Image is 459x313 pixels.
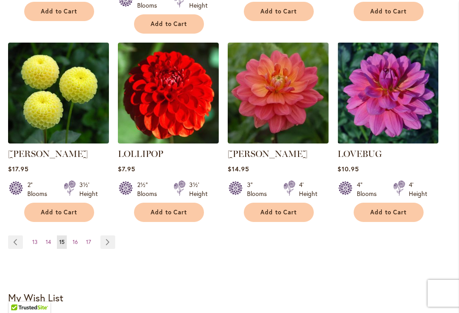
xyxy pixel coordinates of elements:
iframe: Launch Accessibility Center [7,281,32,306]
button: Add to Cart [354,203,424,222]
span: Add to Cart [151,20,187,28]
img: LORA ASHLEY [228,43,329,143]
a: [PERSON_NAME] [228,148,307,159]
span: 15 [59,239,65,245]
span: Add to Cart [151,209,187,216]
span: 14 [46,239,51,245]
div: 4' Height [409,180,427,198]
a: LOVEBUG [338,137,438,145]
a: LOVEBUG [338,148,382,159]
div: 2" Blooms [27,180,53,198]
div: 4" Blooms [357,180,382,198]
span: $10.95 [338,165,359,173]
div: 3½' Height [79,180,98,198]
div: 4' Height [299,180,317,198]
span: Add to Cart [260,209,297,216]
div: 3½' Height [189,180,208,198]
span: Add to Cart [370,209,407,216]
a: 17 [84,235,93,249]
span: 16 [73,239,78,245]
span: Add to Cart [41,8,78,15]
button: Add to Cart [24,203,94,222]
a: LORA ASHLEY [228,137,329,145]
div: 3" Blooms [247,180,273,198]
a: 14 [43,235,53,249]
strong: My Wish List [8,291,63,304]
a: LOLLIPOP [118,148,163,159]
button: Add to Cart [244,203,314,222]
a: 16 [70,235,80,249]
span: 17 [86,239,91,245]
span: Add to Cart [260,8,297,15]
button: Add to Cart [354,2,424,21]
span: $14.95 [228,165,249,173]
a: LITTLE SCOTTIE [8,137,109,145]
div: 2½" Blooms [137,180,163,198]
button: Add to Cart [24,2,94,21]
span: Add to Cart [370,8,407,15]
span: $7.95 [118,165,135,173]
a: [PERSON_NAME] [8,148,88,159]
img: LOLLIPOP [118,43,219,143]
span: 13 [32,239,38,245]
a: LOLLIPOP [118,137,219,145]
button: Add to Cart [244,2,314,21]
span: Add to Cart [41,209,78,216]
button: Add to Cart [134,14,204,34]
button: Add to Cart [134,203,204,222]
img: LITTLE SCOTTIE [8,43,109,143]
a: 13 [30,235,40,249]
span: $17.95 [8,165,29,173]
img: LOVEBUG [338,43,438,143]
